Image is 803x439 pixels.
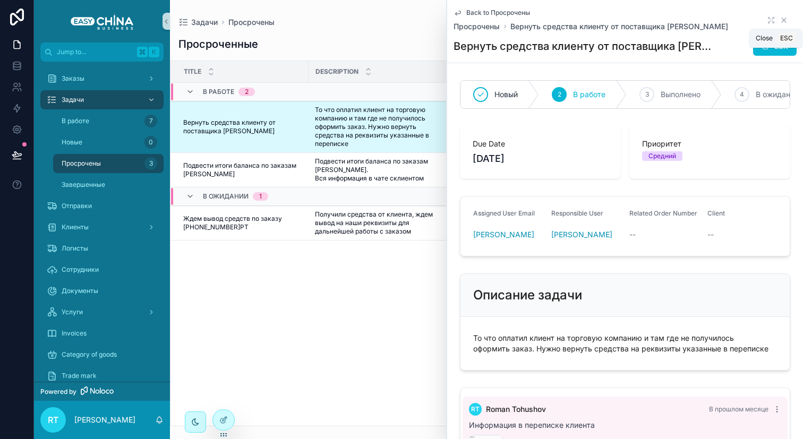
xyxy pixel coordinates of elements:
a: Завершенные [53,175,164,194]
a: Отправки [40,196,164,216]
a: Задачи [178,17,218,28]
span: Invoices [62,329,87,338]
span: То что оплатил клиент на торговую компанию и там где не получилось оформить заказ. Нужно вернуть ... [473,333,777,354]
span: Приоритет [642,139,778,149]
span: Close [756,34,773,42]
span: Задачи [191,17,218,28]
span: В работе [573,89,605,100]
div: 0 [144,136,157,149]
span: Информация в переписке клиента [469,420,595,429]
a: Powered by [34,382,170,401]
span: Завершенные [62,180,105,189]
a: Заказы [40,69,164,88]
a: Вернуть средства клиенту от поставщика [PERSON_NAME] [510,21,728,32]
span: Back to Просрочены [466,8,530,17]
a: Invoices [40,324,164,343]
span: [DATE] [473,151,608,166]
span: Сотрудники [62,265,99,274]
a: Логисты [40,239,164,258]
span: 3 [645,90,649,99]
a: Задачи [40,90,164,109]
span: Просрочены [62,159,101,168]
h2: Описание задачи [473,287,582,304]
span: Новые [62,138,82,147]
a: Back to Просрочены [454,8,530,17]
a: Trade mark [40,366,164,385]
span: 2 [558,90,561,99]
h1: Вернуть средства клиенту от поставщика [PERSON_NAME] [454,39,717,54]
span: Выполнено [661,89,701,100]
a: Вернуть средства клиенту от поставщика [PERSON_NAME] [183,118,302,135]
a: Услуги [40,303,164,322]
a: Подвести итоги баланса по заказам [PERSON_NAME]. Вся информация в чате склиентом [315,157,440,183]
span: Esc [778,34,795,42]
div: Средний [648,151,676,161]
span: Assigned User Email [473,209,535,217]
span: Новый [494,89,518,100]
span: В ожидании [203,192,249,201]
span: Client [707,209,725,217]
h1: Просроченные [178,37,258,51]
a: Ждем вывод средств по заказу [PHONE_NUMBER]РТ [183,214,302,231]
div: 2 [245,88,249,96]
span: Related Order Number [629,209,697,217]
div: 7 [144,115,157,127]
span: Responsible User [551,209,603,217]
a: То что оплатил клиент на торговую компанию и там где не получилось оформить заказ. Нужно вернуть ... [315,106,440,148]
span: Клиенты [62,223,89,231]
button: Jump to...K [40,42,164,62]
a: Получили средства от клиента, ждем вывод на наши реквизиты для дальнейшей работы с заказом [315,210,440,236]
span: RT [48,414,58,426]
a: [PERSON_NAME] [551,229,612,240]
span: K [150,48,158,56]
span: В ожидании [756,89,799,100]
a: Документы [40,281,164,300]
a: В работе7 [53,111,164,131]
div: 1 [259,192,262,201]
span: Задачи [62,96,84,104]
span: Jump to... [57,48,133,56]
a: Клиенты [40,218,164,237]
span: RT [471,405,480,414]
a: Сотрудники [40,260,164,279]
span: Title [184,67,201,76]
a: Новые0 [53,133,164,152]
div: scrollable content [34,62,170,382]
img: App logo [71,13,133,30]
span: Trade mark [62,372,97,380]
span: 4 [740,90,744,99]
a: Просрочены [228,17,275,28]
span: Due Date [473,139,608,149]
span: В работе [203,88,234,96]
span: Услуги [62,308,83,316]
a: Category of goods [40,345,164,364]
span: -- [707,229,714,240]
div: 3 [144,157,157,170]
span: Заказы [62,74,84,83]
span: Description [315,67,358,76]
span: Документы [62,287,98,295]
span: Powered by [40,388,76,396]
span: В прошлом месяце [709,405,768,413]
span: Отправки [62,202,92,210]
a: Просрочены3 [53,154,164,173]
span: Category of goods [62,350,117,359]
span: Логисты [62,244,88,253]
a: Просрочены [454,21,500,32]
a: Подвести итоги баланса по заказам [PERSON_NAME] [183,161,302,178]
span: -- [629,229,636,240]
span: В работе [62,117,89,125]
a: [PERSON_NAME] [473,229,534,240]
p: [PERSON_NAME] [74,415,135,425]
